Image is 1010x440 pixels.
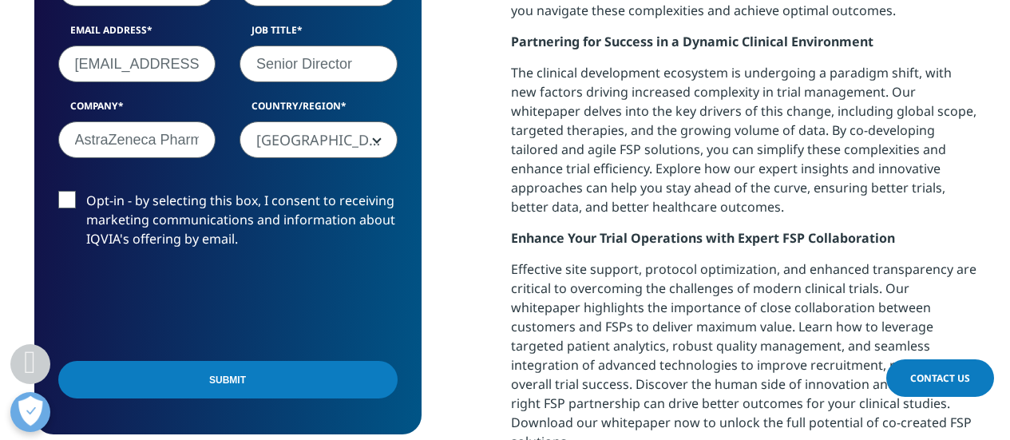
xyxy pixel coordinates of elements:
[240,23,398,46] label: Job Title
[240,122,397,159] span: United States
[240,99,398,121] label: Country/Region
[511,229,895,247] strong: Enhance Your Trial Operations with Expert FSP Collaboration
[58,23,216,46] label: Email Address
[10,392,50,432] button: Open Preferences
[58,99,216,121] label: Company
[910,371,970,385] span: Contact Us
[58,361,398,398] input: Submit
[58,191,398,257] label: Opt-in - by selecting this box, I consent to receiving marketing communications and information a...
[886,359,994,397] a: Contact Us
[240,121,398,158] span: United States
[511,63,976,228] p: The clinical development ecosystem is undergoing a paradigm shift, with new factors driving incre...
[511,33,873,50] strong: Partnering for Success in a Dynamic Clinical Environment
[58,274,301,336] iframe: reCAPTCHA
